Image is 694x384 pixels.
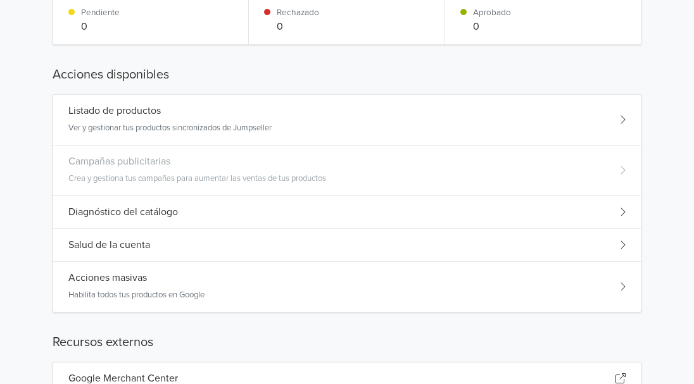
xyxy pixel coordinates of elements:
[53,229,641,262] div: Salud de la cuenta
[53,333,641,352] h5: Recursos externos
[53,95,641,146] div: Listado de productosVer y gestionar tus productos sincronizados de Jumpseller
[68,272,147,284] h5: Acciones masivas
[277,6,319,19] p: Rechazado
[53,262,641,312] div: Acciones masivasHabilita todos tus productos en Google
[473,19,511,34] p: 0
[81,6,120,19] p: Pendiente
[68,156,170,168] h5: Campañas publicitarias
[277,19,319,34] p: 0
[473,6,511,19] p: Aprobado
[68,122,272,135] p: Ver y gestionar tus productos sincronizados de Jumpseller
[68,239,150,251] h5: Salud de la cuenta
[68,206,178,218] h5: Diagnóstico del catálogo
[53,65,641,84] h5: Acciones disponibles
[68,289,205,302] p: Habilita todos tus productos en Google
[53,196,641,229] div: Diagnóstico del catálogo
[68,105,161,117] h5: Listado de productos
[81,19,120,34] p: 0
[68,173,326,185] p: Crea y gestiona tus campañas para aumentar las ventas de tus productos
[53,146,641,196] div: Campañas publicitariasCrea y gestiona tus campañas para aumentar las ventas de tus productos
